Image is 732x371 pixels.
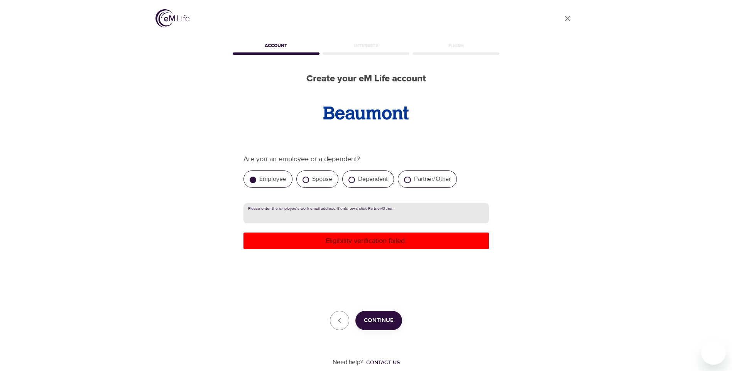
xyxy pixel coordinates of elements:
p: Eligibility verification failed. [247,236,486,246]
label: Spouse [312,175,332,183]
a: Contact us [363,359,400,366]
p: Are you an employee or a dependent? [243,154,489,164]
img: Beaumont_BLUE-area-isolation.jpg [311,94,421,132]
a: close [558,9,577,28]
div: Contact us [366,359,400,366]
label: Partner/Other [414,175,451,183]
h2: Create your eM Life account [231,73,501,84]
img: logo [156,9,189,27]
label: Employee [259,175,286,183]
span: Continue [364,315,394,325]
iframe: Button to launch messaging window [701,340,726,365]
label: Dependent [358,175,388,183]
button: Continue [355,311,402,330]
p: Need help? [333,358,363,367]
